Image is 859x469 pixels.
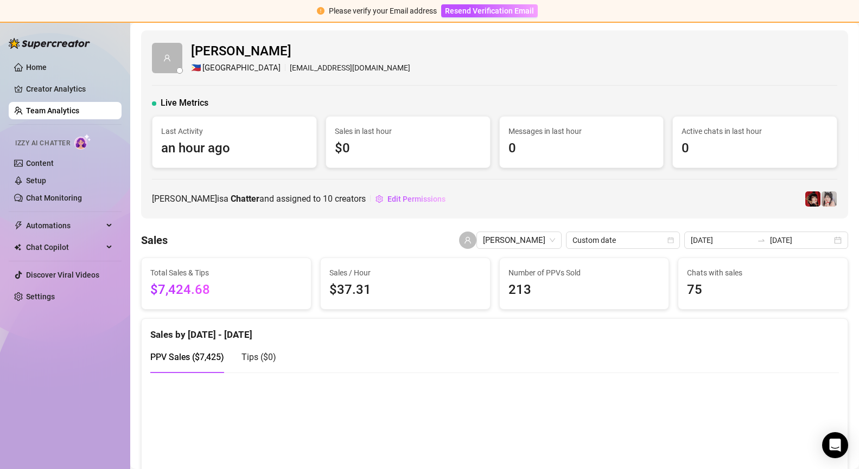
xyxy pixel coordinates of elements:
[15,138,70,149] span: Izzy AI Chatter
[335,138,481,159] span: $0
[691,234,753,246] input: Start date
[202,62,281,75] span: [GEOGRAPHIC_DATA]
[241,352,276,362] span: Tips ( $0 )
[14,221,23,230] span: thunderbolt
[26,176,46,185] a: Setup
[687,267,839,279] span: Chats with sales
[757,236,766,245] span: to
[161,138,308,159] span: an hour ago
[375,190,446,208] button: Edit Permissions
[191,41,410,62] span: [PERSON_NAME]
[822,191,837,207] img: Ani
[150,280,302,300] span: $7,424.68
[387,195,446,203] span: Edit Permissions
[682,125,828,137] span: Active chats in last hour
[191,62,201,75] span: 🇵🇭
[508,267,660,279] span: Number of PPVs Sold
[26,217,103,234] span: Automations
[26,63,47,72] a: Home
[329,280,481,300] span: $37.31
[508,280,660,300] span: 213
[508,125,655,137] span: Messages in last hour
[152,192,366,205] span: [PERSON_NAME] is a and assigned to creators
[150,352,224,362] span: PPV Sales ( $7,425 )
[161,97,208,110] span: Live Metrics
[14,243,21,251] img: Chat Copilot
[682,138,828,159] span: 0
[26,80,113,98] a: Creator Analytics
[687,280,839,300] span: 75
[161,125,308,137] span: Last Activity
[26,159,54,168] a: Content
[9,38,90,49] img: logo-BBDzfeDw.svg
[572,232,673,248] span: Custom date
[26,194,82,202] a: Chat Monitoring
[26,271,99,279] a: Discover Viral Videos
[317,7,324,15] span: exclamation-circle
[26,239,103,256] span: Chat Copilot
[822,432,848,458] div: Open Intercom Messenger
[464,236,472,244] span: user
[376,195,383,203] span: setting
[231,194,259,204] b: Chatter
[191,62,410,75] div: [EMAIL_ADDRESS][DOMAIN_NAME]
[508,138,655,159] span: 0
[150,267,302,279] span: Total Sales & Tips
[74,134,91,150] img: AI Chatter
[329,267,481,279] span: Sales / Hour
[26,292,55,301] a: Settings
[757,236,766,245] span: swap-right
[805,191,820,207] img: Miss
[26,106,79,115] a: Team Analytics
[483,232,555,248] span: Isabelle
[163,54,171,62] span: user
[441,4,538,17] button: Resend Verification Email
[141,233,168,248] h4: Sales
[667,237,674,243] span: calendar
[329,5,437,17] div: Please verify your Email address
[323,194,333,204] span: 10
[445,7,534,15] span: Resend Verification Email
[770,234,832,246] input: End date
[150,319,839,342] div: Sales by [DATE] - [DATE]
[335,125,481,137] span: Sales in last hour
